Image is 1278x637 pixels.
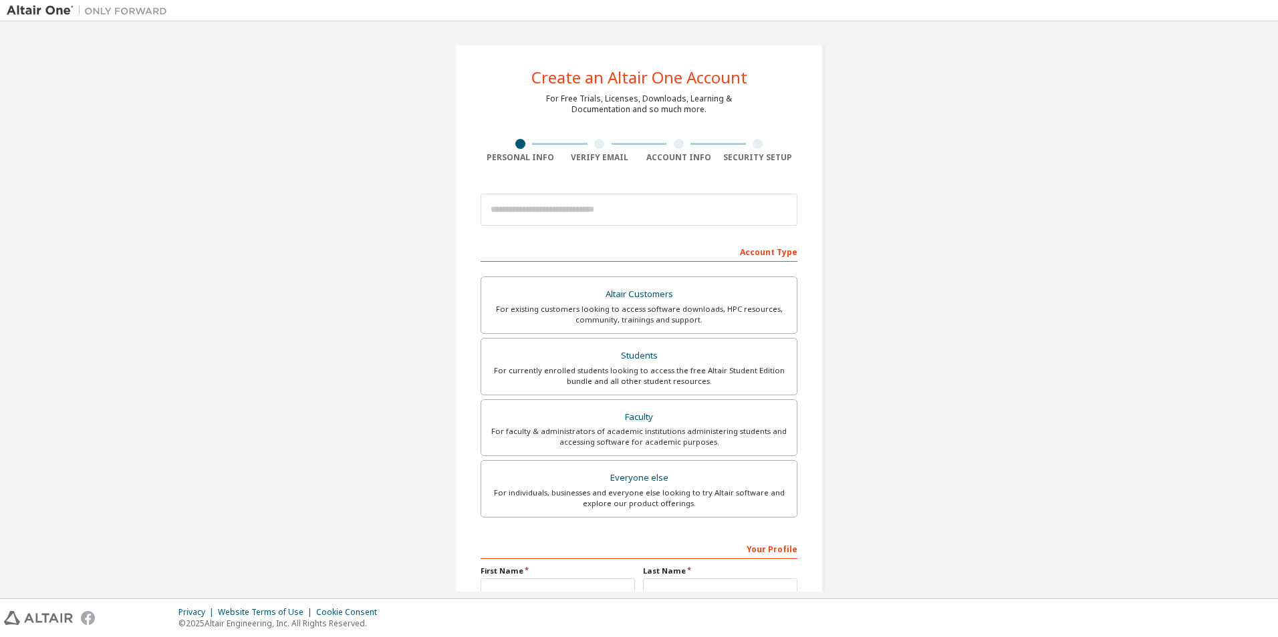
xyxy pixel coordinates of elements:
[489,347,789,365] div: Students
[489,285,789,304] div: Altair Customers
[481,240,797,262] div: Account Type
[7,4,174,17] img: Altair One
[316,607,385,618] div: Cookie Consent
[531,69,747,85] div: Create an Altair One Account
[489,469,789,487] div: Everyone else
[489,487,789,509] div: For individuals, businesses and everyone else looking to try Altair software and explore our prod...
[719,152,798,163] div: Security Setup
[489,408,789,427] div: Faculty
[81,611,95,625] img: facebook.svg
[639,152,719,163] div: Account Info
[643,566,797,576] label: Last Name
[481,538,797,559] div: Your Profile
[481,566,635,576] label: First Name
[4,611,73,625] img: altair_logo.svg
[560,152,640,163] div: Verify Email
[489,426,789,447] div: For faculty & administrators of academic institutions administering students and accessing softwa...
[489,304,789,325] div: For existing customers looking to access software downloads, HPC resources, community, trainings ...
[218,607,316,618] div: Website Terms of Use
[546,93,732,115] div: For Free Trials, Licenses, Downloads, Learning & Documentation and so much more.
[489,365,789,387] div: For currently enrolled students looking to access the free Altair Student Edition bundle and all ...
[178,618,385,629] p: © 2025 Altair Engineering, Inc. All Rights Reserved.
[481,152,560,163] div: Personal Info
[178,607,218,618] div: Privacy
